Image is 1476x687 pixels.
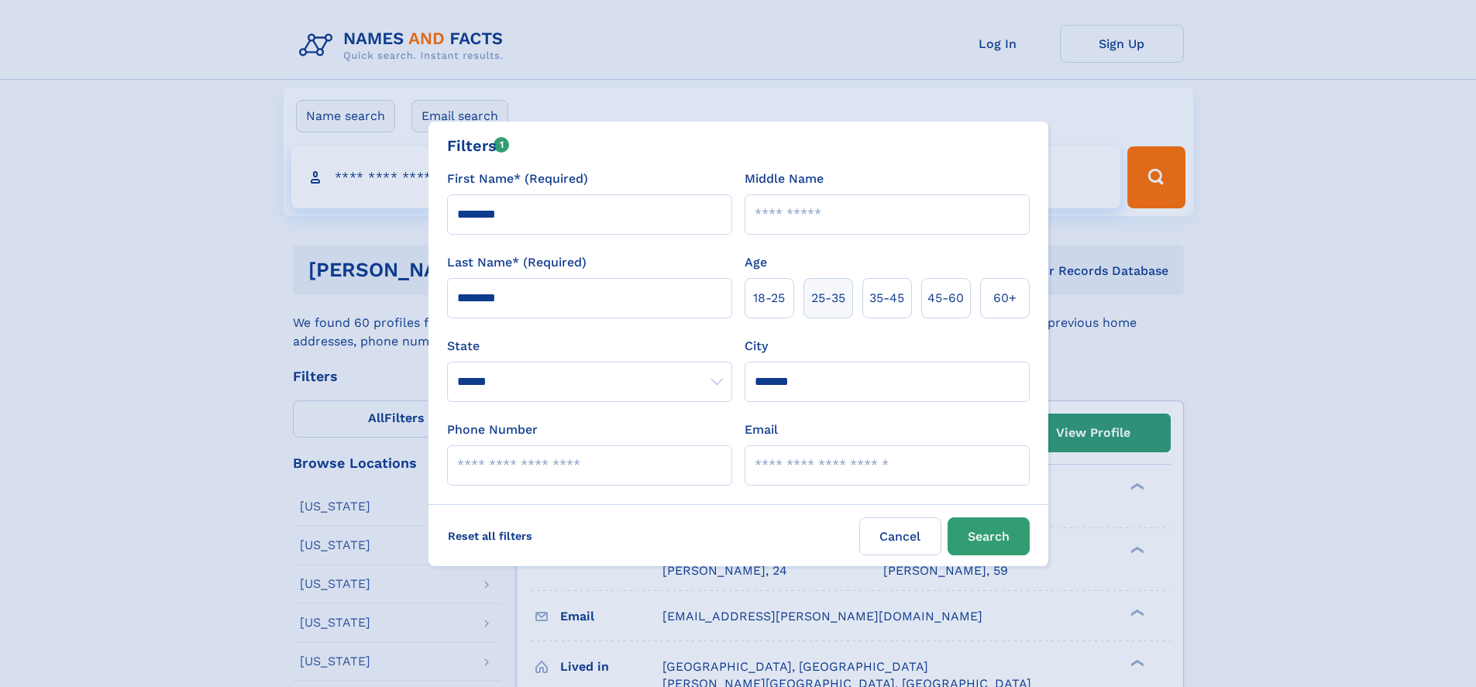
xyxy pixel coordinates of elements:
[859,517,941,555] label: Cancel
[745,337,768,356] label: City
[745,253,767,272] label: Age
[447,421,538,439] label: Phone Number
[811,289,845,307] span: 25‑35
[993,289,1017,307] span: 60+
[447,134,510,157] div: Filters
[948,517,1030,555] button: Search
[438,517,542,555] label: Reset all filters
[447,337,732,356] label: State
[745,170,824,188] label: Middle Name
[447,170,588,188] label: First Name* (Required)
[447,253,587,272] label: Last Name* (Required)
[745,421,778,439] label: Email
[753,289,785,307] span: 18‑25
[869,289,904,307] span: 35‑45
[927,289,964,307] span: 45‑60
